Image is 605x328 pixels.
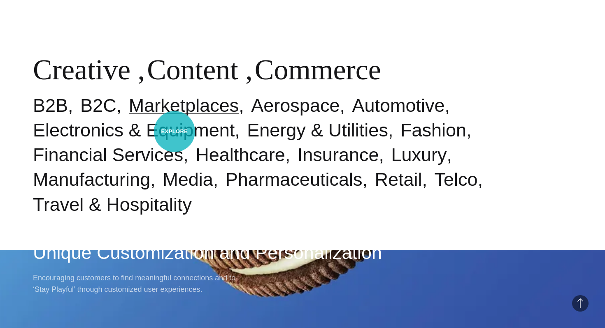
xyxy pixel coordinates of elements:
a: Manufacturing [33,169,150,190]
button: Back to Top [572,295,589,312]
a: Automotive [352,95,444,116]
a: Financial Services [33,144,183,165]
a: Luxury [391,144,447,165]
span: , [245,54,253,85]
a: Aerospace [251,95,340,116]
a: B2C [80,95,116,116]
a: Electronics & Equipment [33,120,235,141]
a: Retail [375,169,422,190]
a: Travel & Hospitality [33,194,192,215]
a: Commerce [255,54,381,85]
a: B2B [33,95,68,116]
a: Content [147,54,238,85]
a: Fashion [400,120,466,141]
a: Media [163,169,213,190]
h2: Unique Customization and Personalization [33,240,572,265]
a: Creative [33,54,130,85]
a: Telco [435,169,478,190]
a: Marketplaces [129,95,239,116]
a: Healthcare [195,144,285,165]
p: Encouraging customers to find meaningful connections and to ‘Stay Playful’ through customized use... [33,272,239,295]
a: Energy & Utilities [247,120,388,141]
a: Pharmaceuticals [226,169,363,190]
a: Insurance [298,144,379,165]
span: , [138,54,145,85]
